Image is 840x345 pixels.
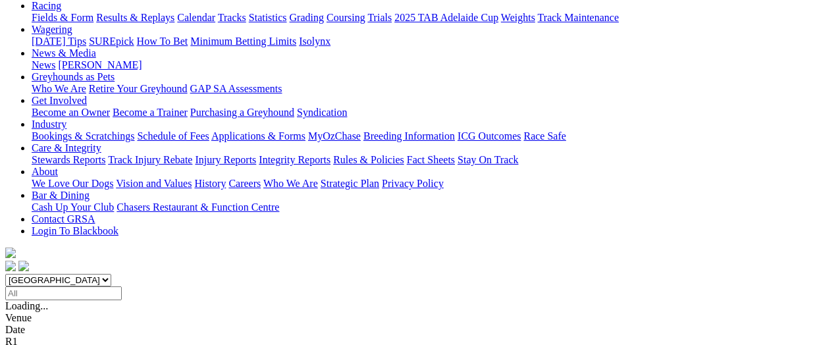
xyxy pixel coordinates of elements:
a: [PERSON_NAME] [58,59,142,70]
a: 2025 TAB Adelaide Cup [394,12,498,23]
a: Race Safe [523,130,565,142]
a: Statistics [249,12,287,23]
a: [DATE] Tips [32,36,86,47]
div: Get Involved [32,107,835,119]
a: Isolynx [299,36,330,47]
a: Syndication [297,107,347,118]
a: Retire Your Greyhound [89,83,188,94]
a: Privacy Policy [382,178,444,189]
a: ICG Outcomes [458,130,521,142]
a: Strategic Plan [321,178,379,189]
div: Industry [32,130,835,142]
img: twitter.svg [18,261,29,271]
div: Venue [5,312,835,324]
a: Who We Are [32,83,86,94]
span: Loading... [5,300,48,311]
a: Applications & Forms [211,130,305,142]
div: Greyhounds as Pets [32,83,835,95]
a: Calendar [177,12,215,23]
a: Become a Trainer [113,107,188,118]
div: About [32,178,835,190]
img: logo-grsa-white.png [5,248,16,258]
a: Results & Replays [96,12,174,23]
a: Stay On Track [458,154,518,165]
a: Weights [501,12,535,23]
a: Fields & Form [32,12,93,23]
div: Care & Integrity [32,154,835,166]
a: Grading [290,12,324,23]
input: Select date [5,286,122,300]
a: Industry [32,119,66,130]
a: Schedule of Fees [137,130,209,142]
a: MyOzChase [308,130,361,142]
a: We Love Our Dogs [32,178,113,189]
a: Purchasing a Greyhound [190,107,294,118]
a: Contact GRSA [32,213,95,225]
a: Coursing [327,12,365,23]
a: Bookings & Scratchings [32,130,134,142]
a: How To Bet [137,36,188,47]
a: Injury Reports [195,154,256,165]
a: Who We Are [263,178,318,189]
a: Tracks [218,12,246,23]
div: News & Media [32,59,835,71]
a: Chasers Restaurant & Function Centre [117,201,279,213]
a: News & Media [32,47,96,59]
a: Track Injury Rebate [108,154,192,165]
a: Integrity Reports [259,154,330,165]
a: Login To Blackbook [32,225,118,236]
div: Bar & Dining [32,201,835,213]
a: Fact Sheets [407,154,455,165]
a: History [194,178,226,189]
div: Date [5,324,835,336]
div: Racing [32,12,835,24]
a: Minimum Betting Limits [190,36,296,47]
a: Get Involved [32,95,87,106]
img: facebook.svg [5,261,16,271]
a: Vision and Values [116,178,192,189]
a: Greyhounds as Pets [32,71,115,82]
a: Rules & Policies [333,154,404,165]
a: Care & Integrity [32,142,101,153]
a: Careers [228,178,261,189]
div: Wagering [32,36,835,47]
a: Become an Owner [32,107,110,118]
a: GAP SA Assessments [190,83,282,94]
a: Wagering [32,24,72,35]
a: News [32,59,55,70]
a: Bar & Dining [32,190,90,201]
a: Stewards Reports [32,154,105,165]
a: Track Maintenance [538,12,619,23]
a: SUREpick [89,36,134,47]
a: Cash Up Your Club [32,201,114,213]
a: Breeding Information [363,130,455,142]
a: Trials [367,12,392,23]
a: About [32,166,58,177]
